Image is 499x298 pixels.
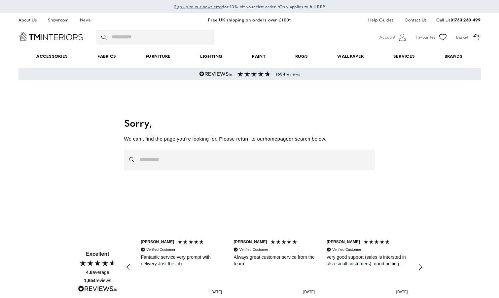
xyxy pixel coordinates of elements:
[86,269,109,276] div: average
[174,4,223,10] span: Sign up to our newsletter
[141,254,222,267] div: Fantastic service very prompt with delivery Just the job
[177,239,206,246] div: 5 Stars
[237,46,280,66] a: Paint
[234,254,315,267] div: Always great customer service from the team.
[121,259,137,275] div: REVIEWS.io Carousel Scroll Left
[124,116,375,130] h1: Sorry,
[412,259,428,275] div: REVIEWS.io Carousel Scroll Right
[141,239,174,245] div: [PERSON_NAME]
[18,16,42,24] a: About Us
[363,16,398,24] a: Help Guides
[86,270,92,275] span: 4.8
[174,3,223,10] a: Sign up to our newsletter
[237,71,270,77] img: Reviews section
[79,259,116,267] div: 4.80 Stars
[400,16,426,24] a: Contact Us
[86,250,109,258] div: Excellent
[363,239,392,246] div: 5 Stars
[208,17,291,23] a: Free UK shipping on orders over £100*
[430,46,477,66] a: Brands
[378,46,430,66] a: Services
[276,71,300,77] span: reviews
[323,46,378,66] a: Wallpaper
[101,30,108,45] button: Search
[129,150,136,170] button: Search
[75,16,95,24] a: News
[186,46,237,66] a: Lighting
[416,32,448,42] a: Favourites
[303,289,315,294] div: [DATE]
[174,4,325,10] span: for 10% off your first order *Only applies to full RRP
[379,32,408,42] button: Customer Account
[270,239,299,246] div: 5 Stars
[83,46,131,66] a: Fabrics
[332,247,361,252] div: Verified Customer
[124,135,375,143] p: We can’t find the page you’re looking for. Please return to our or search below.
[396,289,408,294] div: [DATE]
[210,289,222,294] div: [DATE]
[416,34,436,41] span: Favourites
[234,239,267,245] div: [PERSON_NAME]
[131,46,185,66] a: Furniture
[379,34,395,41] span: Account
[280,46,323,66] a: Rugs
[18,32,83,41] a: Go to Home page
[147,247,175,252] div: Verified Customer
[327,239,360,245] div: [PERSON_NAME]
[239,247,268,252] div: Verified Customer
[436,17,481,23] p: Call Us
[276,71,285,77] strong: 1654
[43,16,73,24] a: Showroom
[199,71,232,77] img: Reviews.io 5 stars
[84,278,111,284] div: reviews
[265,136,289,142] a: homepage
[84,278,95,283] span: 1,654
[21,46,83,66] span: Accessories
[78,285,118,294] a: Read more reviews on REVIEWS.io
[450,17,481,23] a: 01733 230 499
[327,254,408,267] div: very good support (sales is intersted in also small customers), good pricing.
